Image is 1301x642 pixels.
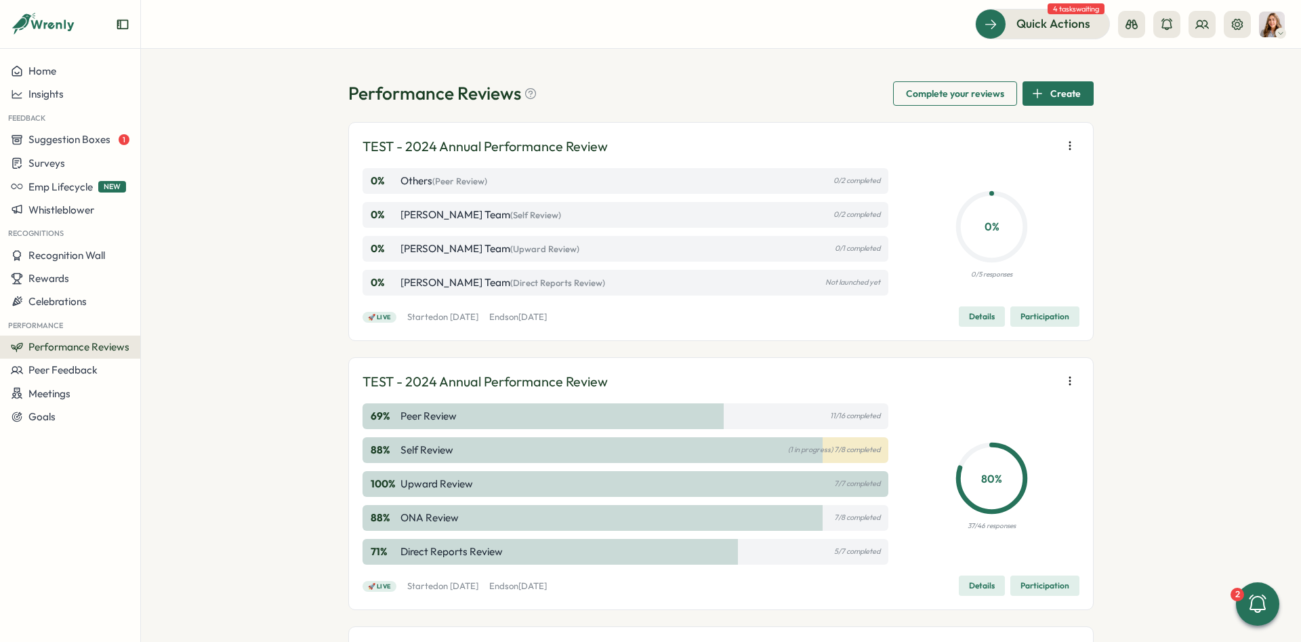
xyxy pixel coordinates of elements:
[1231,588,1244,601] div: 2
[363,136,608,157] p: TEST - 2024 Annual Performance Review
[348,81,537,105] h1: Performance Reviews
[510,209,561,220] span: (Self Review)
[510,243,579,254] span: (Upward Review)
[1010,306,1079,327] button: Participation
[371,241,398,256] p: 0 %
[971,269,1012,280] p: 0/5 responses
[833,176,880,185] p: 0/2 completed
[363,372,608,393] p: TEST - 2024 Annual Performance Review
[371,510,398,525] p: 88 %
[830,412,880,420] p: 11/16 completed
[28,295,87,308] span: Celebrations
[893,81,1017,106] button: Complete your reviews
[371,544,398,559] p: 71 %
[407,580,478,593] p: Started on [DATE]
[400,544,503,559] p: Direct Reports Review
[28,133,110,146] span: Suggestion Boxes
[368,313,392,322] span: 🚀 Live
[400,443,453,458] p: Self Review
[371,443,398,458] p: 88 %
[1023,81,1094,106] button: Create
[959,306,1005,327] button: Details
[1010,576,1079,596] button: Participation
[28,363,98,376] span: Peer Feedback
[510,277,605,288] span: (Direct Reports Review)
[371,207,398,222] p: 0 %
[28,180,93,193] span: Emp Lifecycle
[116,18,129,31] button: Expand sidebar
[969,576,995,595] span: Details
[119,134,129,145] span: 1
[835,244,880,253] p: 0/1 completed
[371,275,398,290] p: 0 %
[489,311,547,323] p: Ends on [DATE]
[28,203,94,216] span: Whistleblower
[407,311,478,323] p: Started on [DATE]
[371,477,398,491] p: 100 %
[1050,82,1081,105] span: Create
[368,582,392,591] span: 🚀 Live
[28,87,64,100] span: Insights
[788,445,880,454] p: (1 in progress) 7/8 completed
[98,181,126,193] span: NEW
[371,174,398,188] p: 0 %
[968,521,1016,531] p: 37/46 responses
[975,9,1110,39] button: Quick Actions
[959,218,1025,235] p: 0 %
[400,207,561,222] p: [PERSON_NAME] Team
[959,470,1025,487] p: 80 %
[1259,12,1285,37] img: Becky Romero
[28,157,65,169] span: Surveys
[28,340,129,353] span: Performance Reviews
[28,64,56,77] span: Home
[1020,307,1069,326] span: Participation
[400,275,605,290] p: [PERSON_NAME] Team
[400,241,579,256] p: [PERSON_NAME] Team
[400,174,487,188] p: Others
[959,576,1005,596] button: Details
[906,82,1004,105] span: Complete your reviews
[969,307,995,326] span: Details
[28,410,56,423] span: Goals
[1236,582,1279,626] button: 2
[432,176,487,186] span: (Peer Review)
[834,547,880,556] p: 5/7 completed
[400,409,457,424] p: Peer Review
[1020,576,1069,595] span: Participation
[400,510,459,525] p: ONA Review
[400,477,473,491] p: Upward Review
[833,210,880,219] p: 0/2 completed
[371,409,398,424] p: 69 %
[834,513,880,522] p: 7/8 completed
[489,580,547,593] p: Ends on [DATE]
[834,479,880,488] p: 7/7 completed
[28,387,70,400] span: Meetings
[825,278,880,287] p: Not launched yet
[1048,3,1104,14] span: 4 tasks waiting
[28,272,69,285] span: Rewards
[28,249,105,262] span: Recognition Wall
[1016,15,1090,33] span: Quick Actions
